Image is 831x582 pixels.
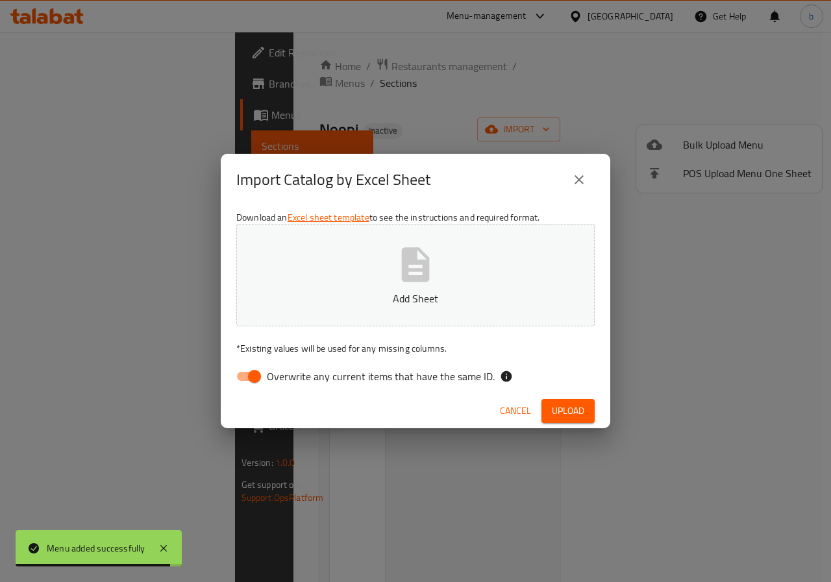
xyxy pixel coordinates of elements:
[288,209,369,226] a: Excel sheet template
[541,399,595,423] button: Upload
[564,164,595,195] button: close
[495,399,536,423] button: Cancel
[500,370,513,383] svg: If the overwrite option isn't selected, then the items that match an existing ID will be ignored ...
[236,224,595,326] button: Add Sheet
[552,403,584,419] span: Upload
[221,206,610,394] div: Download an to see the instructions and required format.
[500,403,531,419] span: Cancel
[47,541,145,555] div: Menu added successfully
[236,342,595,355] p: Existing values will be used for any missing columns.
[256,291,575,306] p: Add Sheet
[236,169,430,190] h2: Import Catalog by Excel Sheet
[267,369,495,384] span: Overwrite any current items that have the same ID.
